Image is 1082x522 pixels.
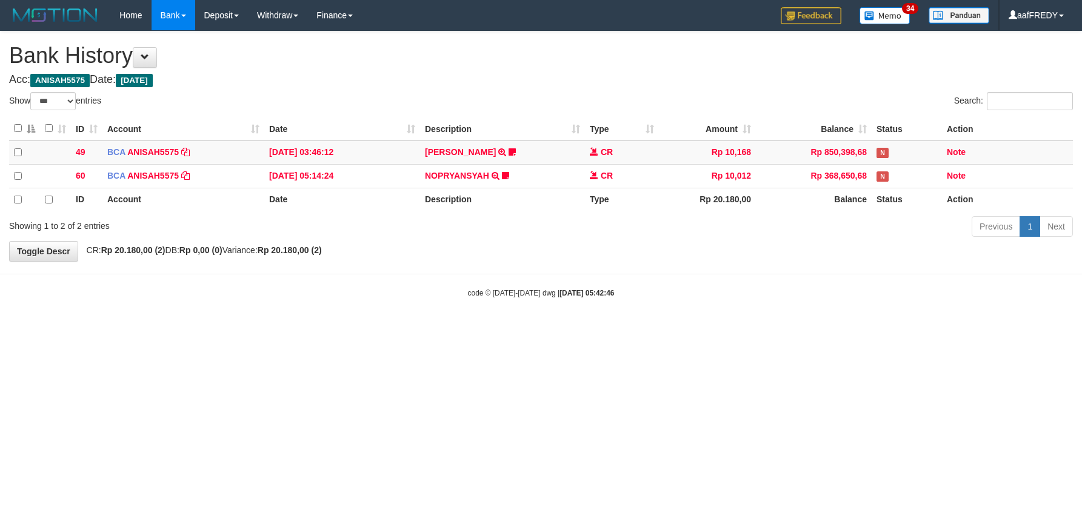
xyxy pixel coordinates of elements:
[756,140,872,165] td: Rp 850,398,68
[9,6,101,24] img: MOTION_logo.png
[9,74,1073,86] h4: Acc: Date:
[76,171,85,180] span: 60
[76,147,85,157] span: 49
[659,140,756,165] td: Rp 10,168
[947,147,966,157] a: Note
[860,7,910,24] img: Button%20Memo.svg
[942,188,1073,211] th: Action
[559,289,614,297] strong: [DATE] 05:42:46
[71,117,102,140] th: ID: activate to sort column ascending
[781,7,841,24] img: Feedback.jpg
[601,147,613,157] span: CR
[756,164,872,188] td: Rp 368,650,68
[659,188,756,211] th: Rp 20.180,00
[929,7,989,24] img: panduan.png
[264,140,420,165] td: [DATE] 03:46:12
[872,188,942,211] th: Status
[585,117,659,140] th: Type: activate to sort column ascending
[1020,216,1040,237] a: 1
[1040,216,1073,237] a: Next
[425,171,489,180] a: NOPRYANSYAH
[40,117,71,140] th: : activate to sort column ascending
[116,74,153,87] span: [DATE]
[101,245,165,255] strong: Rp 20.180,00 (2)
[30,92,76,110] select: Showentries
[954,92,1073,110] label: Search:
[264,188,420,211] th: Date
[30,74,90,87] span: ANISAH5575
[127,147,179,157] a: ANISAH5575
[947,171,966,180] a: Note
[71,188,102,211] th: ID
[264,117,420,140] th: Date: activate to sort column ascending
[102,117,264,140] th: Account: activate to sort column ascending
[972,216,1020,237] a: Previous
[420,188,585,211] th: Description
[181,147,190,157] a: Copy ANISAH5575 to clipboard
[107,171,125,180] span: BCA
[877,148,889,158] span: Has Note
[756,117,872,140] th: Balance: activate to sort column ascending
[9,241,78,262] a: Toggle Descr
[179,245,222,255] strong: Rp 0,00 (0)
[9,92,101,110] label: Show entries
[107,147,125,157] span: BCA
[902,3,918,14] span: 34
[9,44,1073,68] h1: Bank History
[942,117,1073,140] th: Action
[601,171,613,180] span: CR
[468,289,615,297] small: code © [DATE]-[DATE] dwg |
[264,164,420,188] td: [DATE] 05:14:24
[987,92,1073,110] input: Search:
[756,188,872,211] th: Balance
[102,188,264,211] th: Account
[181,171,190,180] a: Copy ANISAH5575 to clipboard
[872,117,942,140] th: Status
[9,117,40,140] th: : activate to sort column descending
[659,164,756,188] td: Rp 10,012
[420,117,585,140] th: Description: activate to sort column ascending
[9,215,442,232] div: Showing 1 to 2 of 2 entries
[127,171,179,180] a: ANISAH5575
[81,245,322,255] span: CR: DB: Variance:
[425,147,496,157] a: [PERSON_NAME]
[877,171,889,182] span: Has Note
[258,245,322,255] strong: Rp 20.180,00 (2)
[585,188,659,211] th: Type
[659,117,756,140] th: Amount: activate to sort column ascending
